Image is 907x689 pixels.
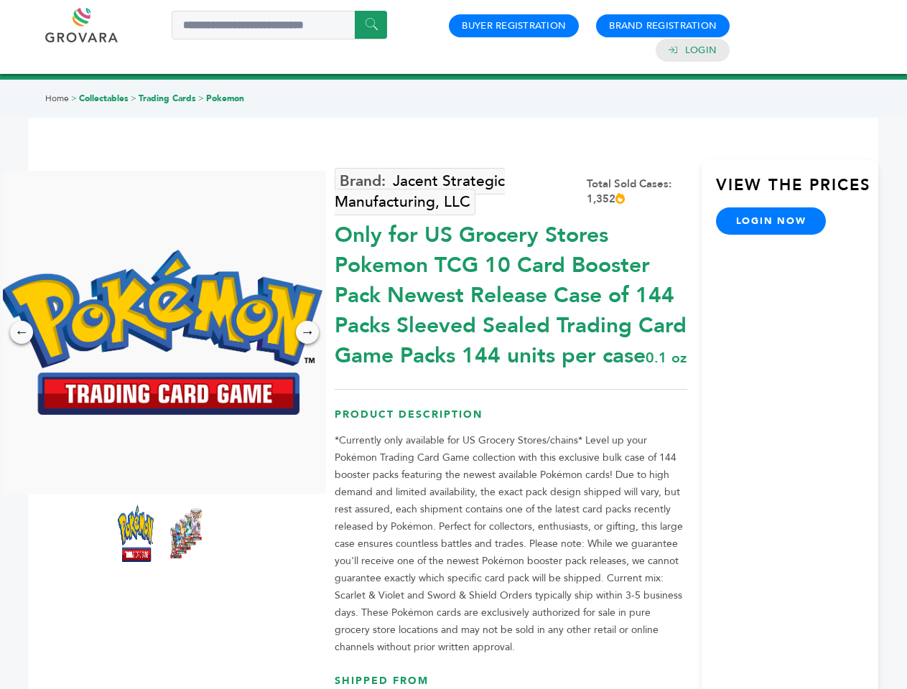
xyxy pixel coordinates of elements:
[609,19,717,32] a: Brand Registration
[168,505,204,562] img: *Only for US Grocery Stores* Pokemon TCG 10 Card Booster Pack – Newest Release (Case of 144 Packs...
[335,213,687,371] div: Only for US Grocery Stores Pokemon TCG 10 Card Booster Pack Newest Release Case of 144 Packs Slee...
[646,348,687,367] span: 0.1 oz
[462,19,566,32] a: Buyer Registration
[139,93,196,104] a: Trading Cards
[71,93,77,104] span: >
[45,93,69,104] a: Home
[206,93,244,104] a: Pokemon
[716,207,827,235] a: login now
[685,44,717,57] a: Login
[172,11,387,39] input: Search a product or brand...
[296,321,319,344] div: →
[587,177,687,207] div: Total Sold Cases: 1,352
[716,174,878,207] h3: View the Prices
[335,408,687,433] h3: Product Description
[131,93,136,104] span: >
[118,505,154,562] img: *Only for US Grocery Stores* Pokemon TCG 10 Card Booster Pack – Newest Release (Case of 144 Packs...
[335,168,505,215] a: Jacent Strategic Manufacturing, LLC
[79,93,129,104] a: Collectables
[335,432,687,656] p: *Currently only available for US Grocery Stores/chains* Level up your Pokémon Trading Card Game c...
[198,93,204,104] span: >
[10,321,33,344] div: ←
